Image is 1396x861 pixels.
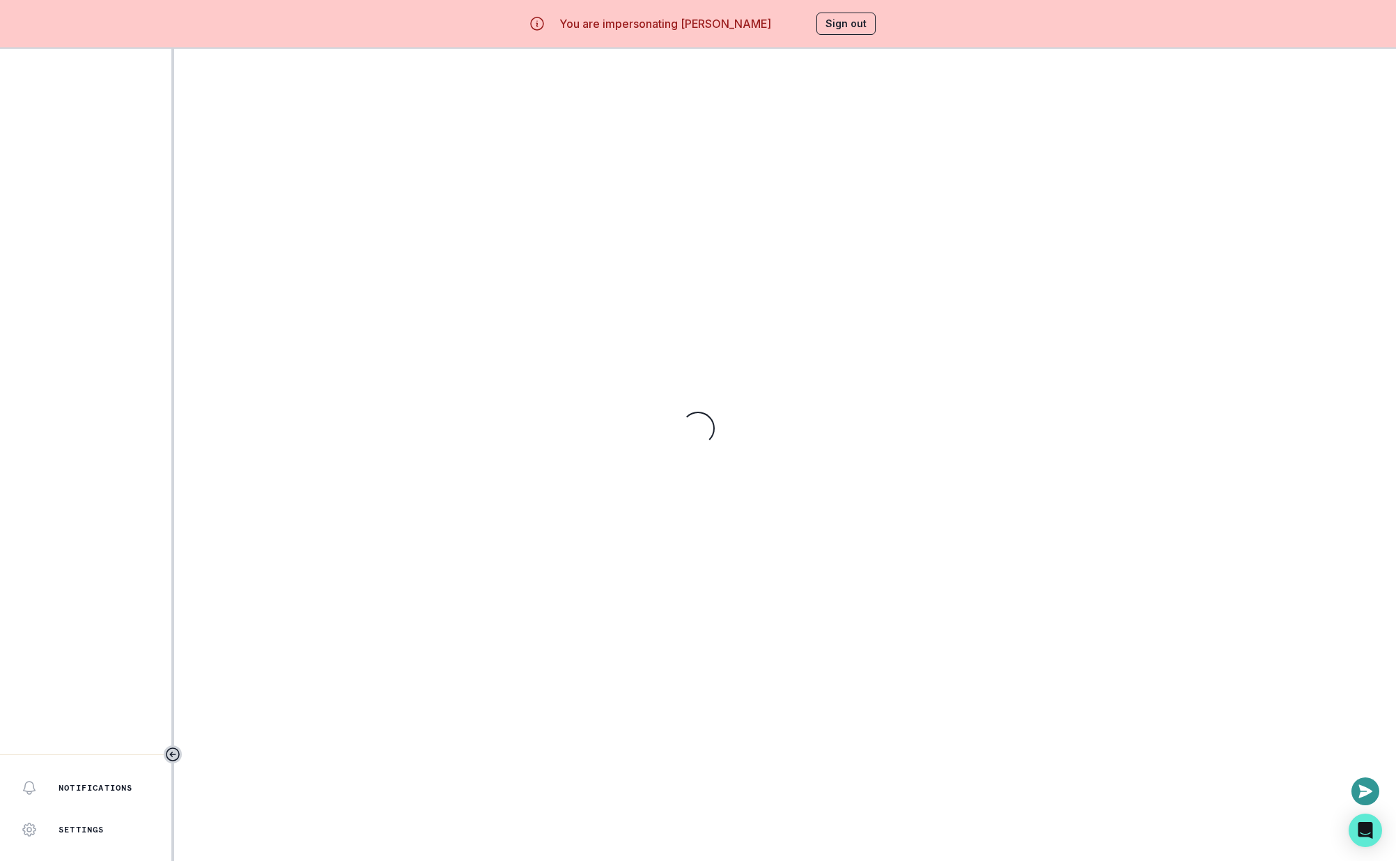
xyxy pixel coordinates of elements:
[59,824,104,835] p: Settings
[1351,777,1379,805] button: Open or close messaging widget
[59,782,133,793] p: Notifications
[1349,814,1382,847] div: Open Intercom Messenger
[816,13,876,35] button: Sign out
[164,745,182,763] button: Toggle sidebar
[559,15,771,32] p: You are impersonating [PERSON_NAME]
